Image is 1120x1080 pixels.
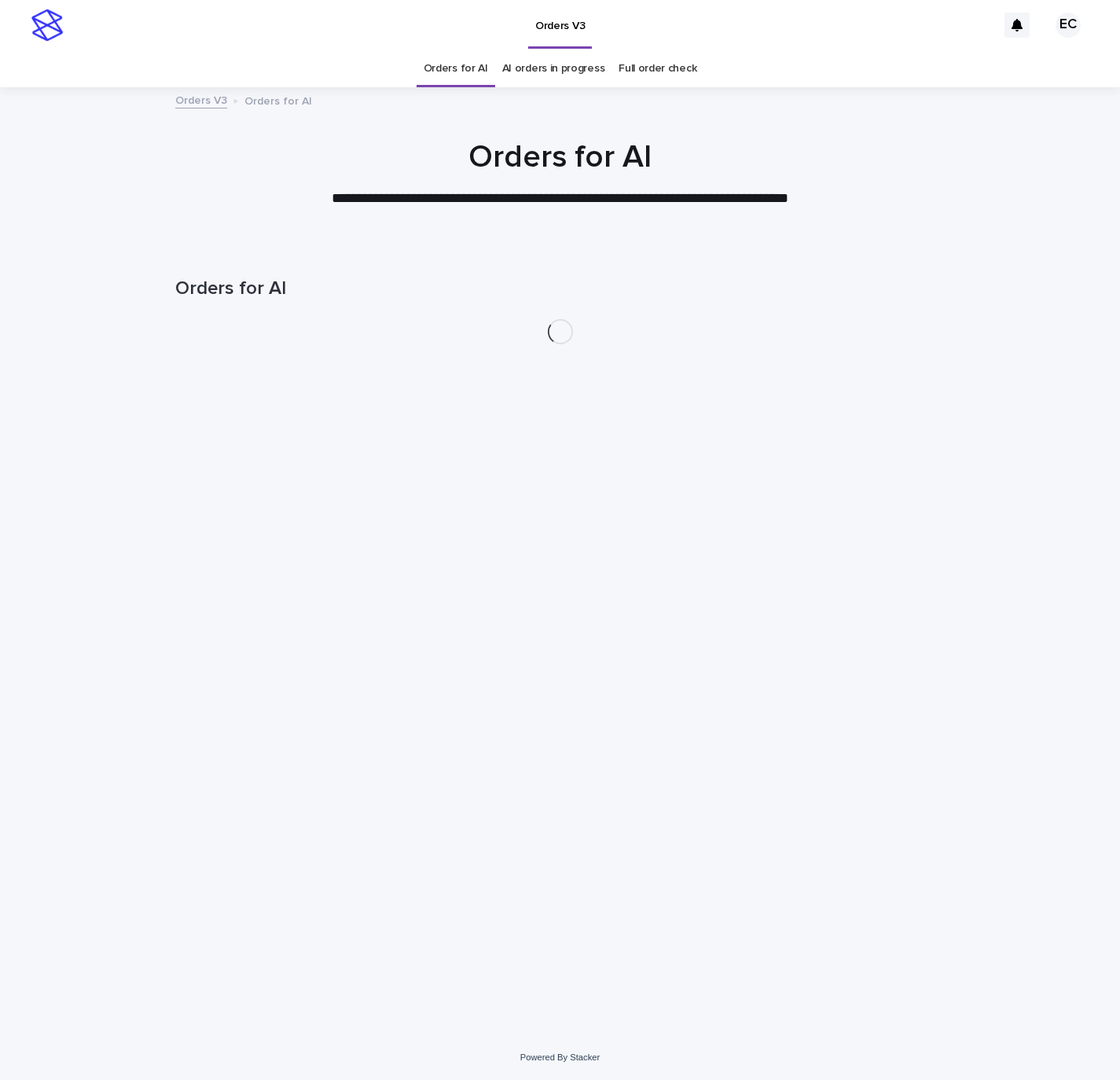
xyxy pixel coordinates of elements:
p: Orders for AI [244,91,312,108]
a: AI orders in progress [502,50,605,87]
a: Orders V3 [175,90,227,108]
h1: Orders for AI [175,138,946,176]
div: EC [1056,13,1081,38]
a: Orders for AI [424,50,488,87]
h1: Orders for AI [175,277,946,300]
img: stacker-logo-s-only.png [31,9,63,41]
a: Powered By Stacker [520,1052,600,1062]
a: Full order check [619,50,696,87]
